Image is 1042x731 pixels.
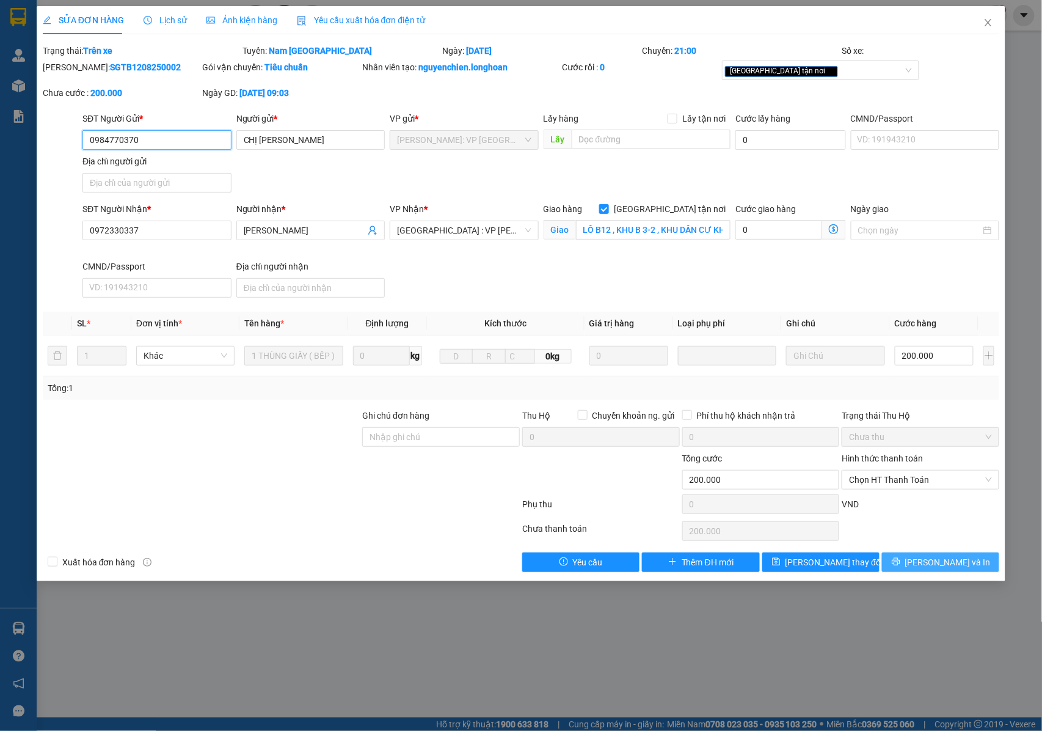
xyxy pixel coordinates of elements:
span: SL [77,318,87,328]
label: Cước giao hàng [735,204,796,214]
span: close [827,68,833,74]
input: Ngày giao [858,224,982,237]
span: Yêu cầu [573,556,603,569]
span: picture [206,16,215,24]
input: 0 [589,346,668,365]
b: nguyenchien.longhoan [418,62,508,72]
span: Giá trị hàng [589,318,635,328]
div: Trạng thái: [42,44,241,57]
span: [PERSON_NAME] thay đổi [785,556,883,569]
b: Trên xe [83,46,112,56]
div: Chưa thanh toán [521,522,681,543]
div: Cước rồi : [562,61,720,74]
div: CMND/Passport [82,260,231,273]
span: user-add [368,226,377,235]
span: Giao [544,220,576,240]
span: [GEOGRAPHIC_DATA] tận nơi [609,202,730,216]
b: 21:00 [674,46,696,56]
b: [DATE] 09:03 [239,88,289,98]
button: plusThêm ĐH mới [642,553,759,572]
span: Chọn HT Thanh Toán [849,471,992,489]
div: SĐT Người Gửi [82,112,231,125]
div: Tuyến: [241,44,441,57]
span: Giao hàng [544,204,583,214]
input: Dọc đường [572,130,730,149]
div: Tổng: 1 [48,381,403,395]
span: [PERSON_NAME] và In [905,556,991,569]
button: exclamation-circleYêu cầu [522,553,639,572]
div: Chuyến: [641,44,840,57]
label: Ngày giao [851,204,889,214]
div: Chưa cước : [43,86,200,100]
span: close [983,18,993,28]
div: CMND/Passport [851,112,1000,125]
input: D [440,349,473,364]
div: Địa chỉ người gửi [82,155,231,168]
span: Lấy hàng [544,114,579,123]
span: clock-circle [144,16,152,24]
span: Xuất hóa đơn hàng [57,556,140,569]
span: Yêu cầu xuất hóa đơn điện tử [297,15,426,25]
input: C [505,349,535,364]
span: VP Nhận [390,204,424,214]
input: R [472,349,505,364]
b: 200.000 [90,88,122,98]
div: Người gửi [236,112,385,125]
span: Đà Nẵng : VP Thanh Khê [397,221,531,240]
span: Cước hàng [895,318,937,328]
div: SĐT Người Nhận [82,202,231,216]
span: Chưa thu [849,428,992,446]
span: Định lượng [366,318,409,328]
span: Phí thu hộ khách nhận trả [692,409,801,422]
span: info-circle [143,558,151,567]
input: Địa chỉ của người gửi [82,173,231,193]
span: plus [668,557,677,567]
span: 0kg [535,349,572,364]
th: Ghi chú [781,312,889,336]
b: Tiêu chuẩn [264,62,308,72]
div: VP gửi [390,112,539,125]
th: Loại phụ phí [673,312,781,336]
span: Lấy [544,130,572,149]
b: SGTB1208250002 [110,62,181,72]
span: edit [43,16,51,24]
span: Hồ Chí Minh: VP Quận Tân Bình [397,131,531,149]
label: Cước lấy hàng [735,114,790,123]
b: [DATE] [466,46,492,56]
span: save [772,557,781,567]
div: Phụ thu [521,498,681,519]
b: Nam [GEOGRAPHIC_DATA] [269,46,372,56]
span: Đơn vị tính [136,318,182,328]
div: Ngày GD: [202,86,360,100]
div: Nhân viên tạo: [362,61,559,74]
span: Tên hàng [244,318,284,328]
div: [PERSON_NAME]: [43,61,200,74]
input: VD: Bàn, Ghế [244,346,343,365]
input: Ghi chú đơn hàng [362,427,520,447]
button: delete [48,346,67,365]
span: kg [410,346,422,365]
span: Chuyển khoản ng. gửi [588,409,680,422]
span: Kích thước [484,318,526,328]
button: printer[PERSON_NAME] và In [882,553,999,572]
button: plus [983,346,995,365]
input: Ghi Chú [786,346,884,365]
button: save[PERSON_NAME] thay đổi [762,553,880,572]
div: Trạng thái Thu Hộ [842,409,999,422]
span: Ảnh kiện hàng [206,15,277,25]
div: Ngày: [441,44,641,57]
span: VND [842,499,859,509]
span: Khác [144,347,227,365]
span: Thu Hộ [522,411,550,421]
input: Giao tận nơi [576,220,730,240]
label: Ghi chú đơn hàng [362,411,429,421]
label: Hình thức thanh toán [842,454,923,463]
span: Tổng cước [682,454,723,463]
input: Cước giao hàng [735,220,822,240]
img: icon [297,16,307,26]
input: Địa chỉ của người nhận [236,278,385,298]
b: 0 [600,62,605,72]
span: exclamation-circle [559,557,568,567]
div: Số xe: [841,44,1001,57]
span: printer [892,557,900,567]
